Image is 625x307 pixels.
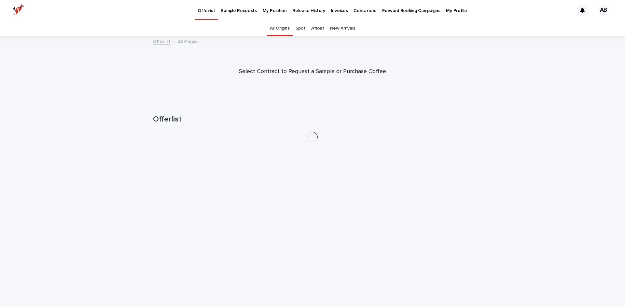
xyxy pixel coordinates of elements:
[311,21,324,36] a: Afloat
[296,21,306,36] a: Spot
[153,37,171,45] a: Offerlist
[598,5,609,16] div: AB
[13,4,24,17] img: zttTXibQQrCfv9chImQE
[270,21,290,36] a: All Origins
[330,21,355,36] a: New Arrivals
[153,115,472,124] h1: Offerlist
[182,68,443,75] p: Select Contract to Request a Sample or Purchase Coffee
[178,38,199,45] p: All Origins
